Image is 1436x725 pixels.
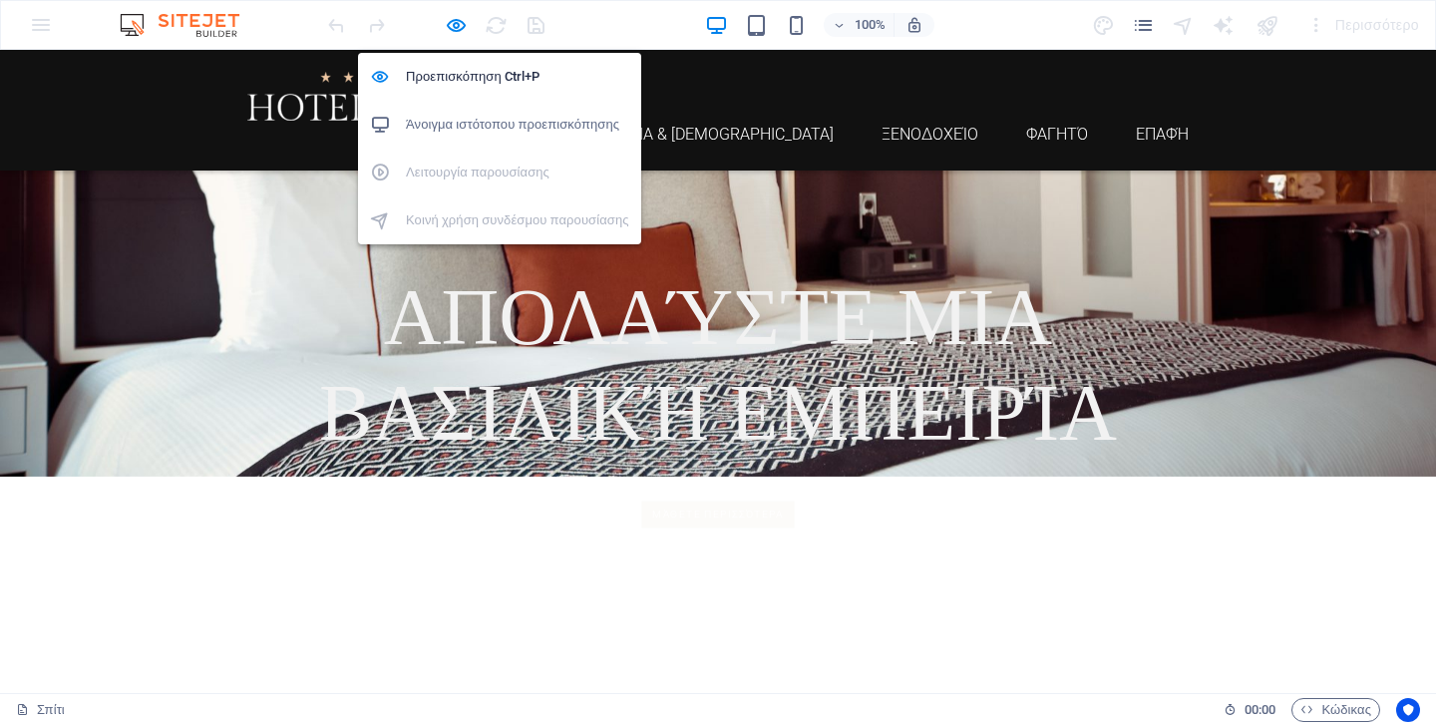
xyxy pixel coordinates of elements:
[584,75,834,94] font: Δωμάτια & [DEMOGRAPHIC_DATA]
[855,17,886,32] font: 100%
[37,702,65,717] font: Σπίτι
[1224,698,1276,722] h6: Ώρα συνεδρίας
[16,698,65,722] a: Κάντε κλικ για να ακυρώσετε την επιλογή. Κάντε διπλό κλικ για να ανοίξετε τις Σελίδες
[498,75,537,94] font: Σπίτι
[1321,702,1371,717] font: Κώδικας
[1245,702,1275,717] font: 00:00
[824,13,895,37] button: 100%
[1026,77,1088,93] a: Φαγητό
[406,69,539,84] font: Προεπισκόπηση Ctrl+P
[406,117,619,132] font: Άνοιγμα ιστότοπου προεπισκόπησης
[115,13,264,37] img: Λογότυπο Συντάκτη
[641,451,794,478] a: Μάθετε περισσότερα
[882,77,978,93] a: Ξενοδοχείο
[1396,698,1420,722] button: Χρήστες-κεντρικές
[319,223,1117,413] font: Απολαύστε μια βασιλική εμπειρία
[882,75,978,94] font: Ξενοδοχείο
[1136,75,1189,94] font: Επαφή
[1131,13,1155,37] button: σελίδες
[1291,698,1380,722] button: Κώδικας
[1136,77,1189,93] a: Επαφή
[652,459,783,471] font: Μάθετε περισσότερα
[1026,75,1088,94] font: Φαγητό
[584,77,834,93] a: Δωμάτια & [DEMOGRAPHIC_DATA]
[905,16,923,34] i: Κατά την αλλαγή μεγέθους, το επίπεδο ζουμ προσαρμόζεται αυτόματα ώστε να ταιριάζει στην επιλεγμέν...
[1132,14,1155,37] i: Σελίδες (Ctrl+Alt+S)
[498,77,537,93] a: Σπίτι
